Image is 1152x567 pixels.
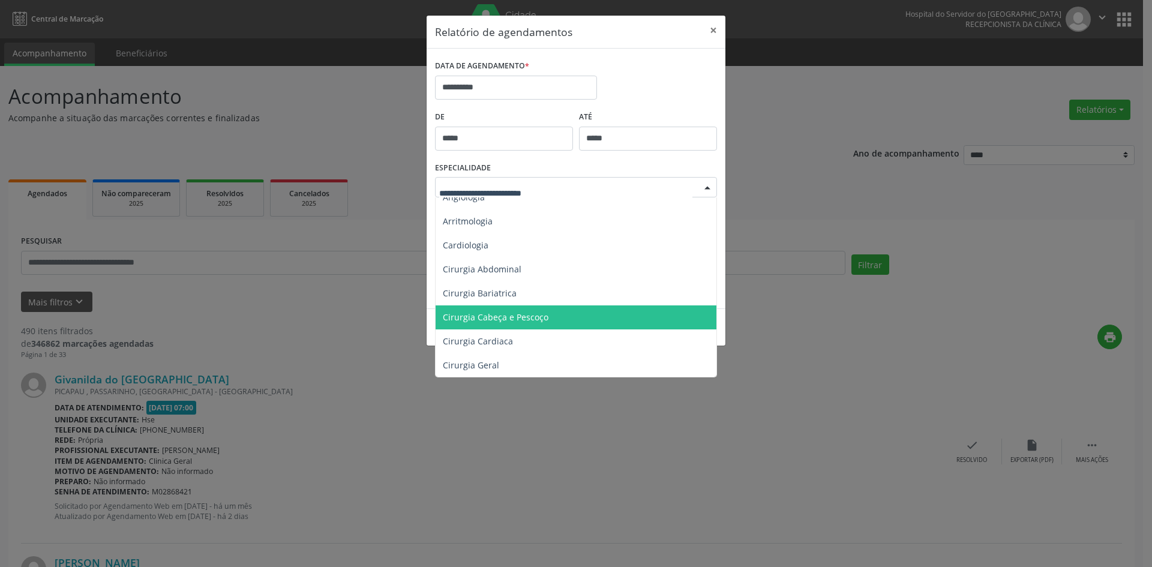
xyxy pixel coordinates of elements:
[443,359,499,371] span: Cirurgia Geral
[435,24,572,40] h5: Relatório de agendamentos
[443,335,513,347] span: Cirurgia Cardiaca
[701,16,725,45] button: Close
[435,108,573,127] label: De
[443,239,488,251] span: Cardiologia
[443,287,517,299] span: Cirurgia Bariatrica
[443,263,521,275] span: Cirurgia Abdominal
[443,311,548,323] span: Cirurgia Cabeça e Pescoço
[435,57,529,76] label: DATA DE AGENDAMENTO
[579,108,717,127] label: ATÉ
[435,159,491,178] label: ESPECIALIDADE
[443,215,493,227] span: Arritmologia
[443,191,485,203] span: Angiologia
